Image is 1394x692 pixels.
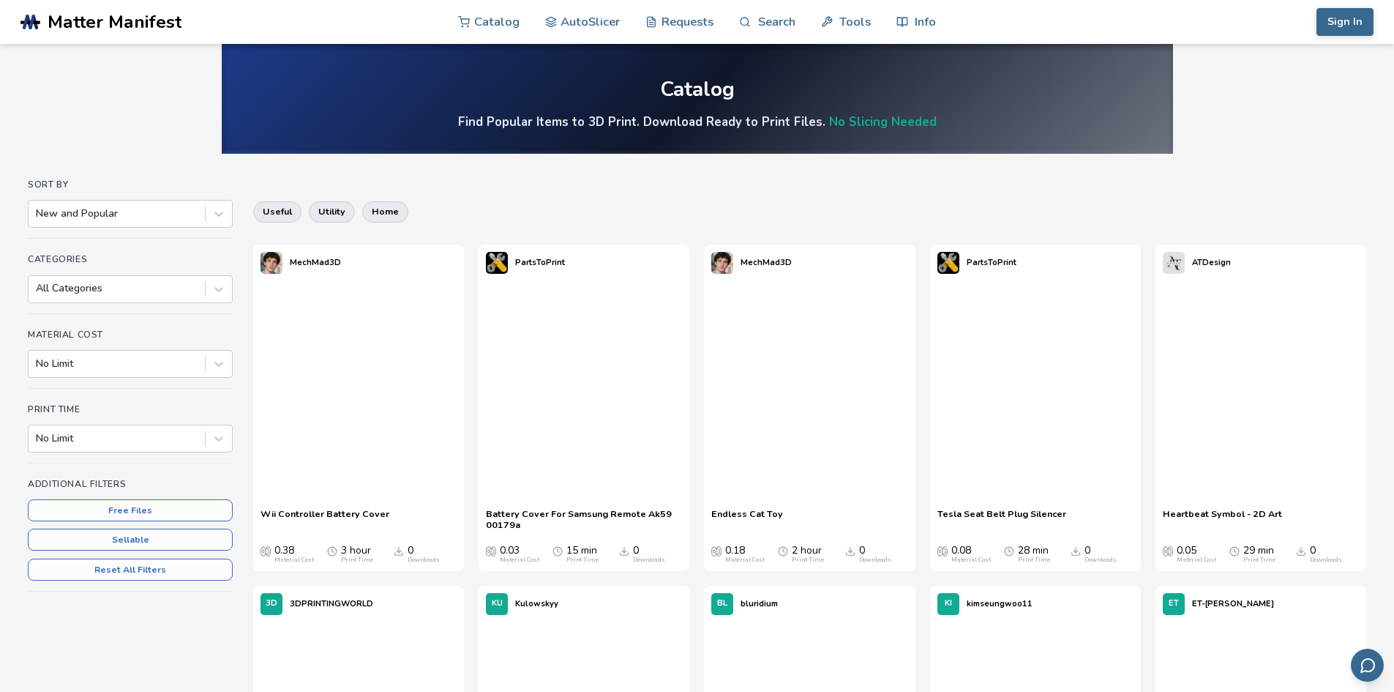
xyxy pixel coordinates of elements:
div: Catalog [660,78,735,101]
button: Sellable [28,529,233,551]
button: Sign In [1316,8,1374,36]
button: Send feedback via email [1351,649,1384,682]
a: MechMad3D's profileMechMad3D [253,245,348,281]
div: 0.38 [274,545,314,564]
span: Average Cost [711,545,722,557]
span: Downloads [619,545,629,557]
div: 0 [1084,545,1117,564]
div: 28 min [1018,545,1050,564]
a: Battery Cover For Samsung Remote Ak59 00179a [486,508,682,530]
p: ATDesign [1192,255,1231,270]
p: PartsToPrint [515,255,565,270]
button: Free Files [28,499,233,521]
a: Heartbeat Symbol - 2D Art [1163,508,1282,530]
div: 0.03 [500,545,539,564]
div: Downloads [1084,557,1117,564]
img: MechMad3D's profile [261,252,282,274]
a: Wii Controller Battery Cover [261,508,389,530]
div: 29 min [1243,545,1275,564]
span: Matter Manifest [48,12,181,32]
div: Material Cost [1177,557,1216,564]
button: useful [253,201,301,222]
div: Material Cost [725,557,765,564]
a: PartsToPrint's profilePartsToPrint [930,245,1024,281]
span: Average Cost [486,545,496,557]
div: Material Cost [500,557,539,564]
span: Average Print Time [327,545,337,557]
div: 0 [859,545,891,564]
input: No Limit [36,358,39,370]
div: 15 min [566,545,599,564]
span: Average Cost [261,545,271,557]
p: ET-[PERSON_NAME] [1192,596,1274,611]
h4: Sort By [28,179,233,190]
button: Reset All Filters [28,559,233,581]
input: No Limit [36,433,39,444]
div: 2 hour [792,545,824,564]
img: ATDesign's profile [1163,252,1185,274]
div: Downloads [1310,557,1342,564]
span: Average Cost [937,545,948,557]
span: Average Print Time [778,545,788,557]
a: Tesla Seat Belt Plug Silencer [937,508,1066,530]
a: ATDesign's profileATDesign [1155,245,1238,281]
img: MechMad3D's profile [711,252,733,274]
h4: Find Popular Items to 3D Print. Download Ready to Print Files. [458,114,937,130]
button: utility [309,201,355,222]
a: No Slicing Needed [829,114,937,130]
span: KI [945,599,952,609]
div: Print Time [1243,557,1275,564]
p: bluridium [741,596,778,611]
h4: Categories [28,254,233,264]
div: 0.18 [725,545,765,564]
div: Downloads [408,557,440,564]
h4: Additional Filters [28,479,233,489]
h4: Material Cost [28,330,233,340]
span: 3D [266,599,277,609]
input: All Categories [36,283,39,294]
div: Material Cost [274,557,314,564]
div: 0 [633,545,665,564]
div: Material Cost [951,557,991,564]
a: Endless Cat Toy [711,508,783,530]
span: Downloads [394,545,404,557]
span: Downloads [1071,545,1081,557]
p: 3DPRINTINGWORLD [290,596,373,611]
span: BL [717,599,727,609]
span: Downloads [845,545,855,557]
div: Print Time [341,557,373,564]
div: Print Time [792,557,824,564]
img: PartsToPrint's profile [486,252,508,274]
span: Downloads [1296,545,1306,557]
div: 0 [408,545,440,564]
a: MechMad3D's profileMechMad3D [704,245,799,281]
a: PartsToPrint's profilePartsToPrint [479,245,572,281]
div: Print Time [566,557,599,564]
span: ET [1169,599,1179,609]
p: kimseungwoo11 [967,596,1033,611]
span: Average Print Time [1229,545,1240,557]
button: home [362,201,408,222]
div: Downloads [859,557,891,564]
input: New and Popular [36,208,39,220]
p: Kulowskyy [515,596,558,611]
div: 3 hour [341,545,373,564]
span: Average Print Time [552,545,563,557]
div: Downloads [633,557,665,564]
p: MechMad3D [290,255,341,270]
div: 0.05 [1177,545,1216,564]
span: Average Print Time [1004,545,1014,557]
div: 0 [1310,545,1342,564]
p: PartsToPrint [967,255,1016,270]
span: KU [492,599,503,609]
div: 0.08 [951,545,991,564]
span: Average Cost [1163,545,1173,557]
p: MechMad3D [741,255,792,270]
h4: Print Time [28,404,233,414]
img: PartsToPrint's profile [937,252,959,274]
